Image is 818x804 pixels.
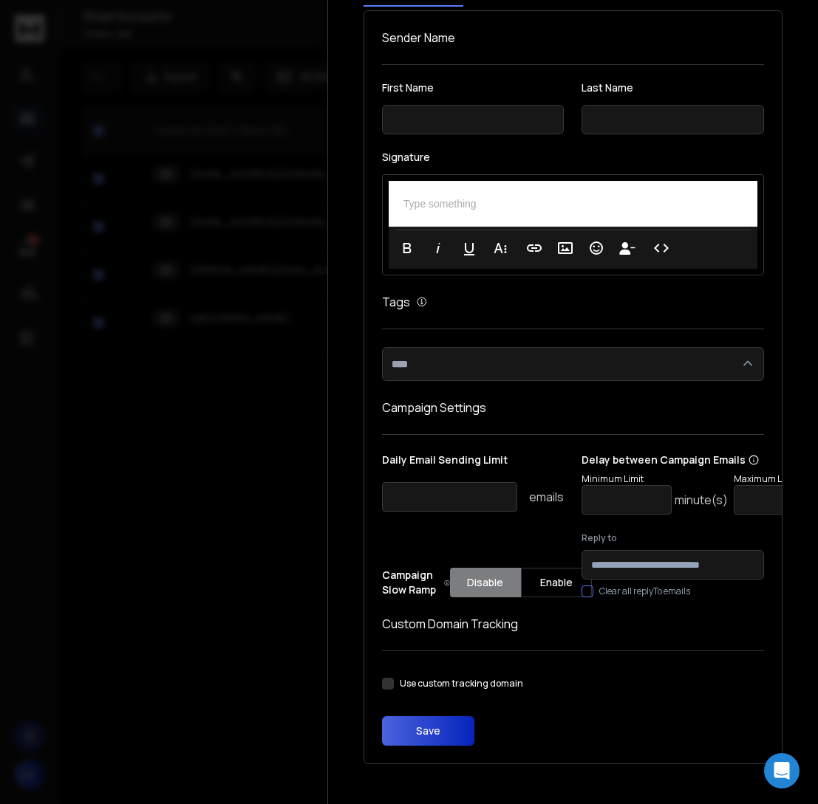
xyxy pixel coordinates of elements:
[486,233,514,263] button: More Text
[382,293,410,311] h1: Tags
[613,233,641,263] button: Insert Unsubscribe Link
[521,568,592,597] button: Enable
[520,233,548,263] button: Insert Link (⌘K)
[382,83,565,93] label: First Name
[599,585,690,597] label: Clear all replyTo emails
[582,233,610,263] button: Emoticons
[529,488,564,506] p: emails
[582,83,764,93] label: Last Name
[551,233,579,263] button: Insert Image (⌘P)
[382,716,474,746] button: Save
[382,399,764,416] h1: Campaign Settings
[647,233,675,263] button: Code View
[382,568,450,597] p: Campaign Slow Ramp
[675,491,728,509] p: minute(s)
[382,152,764,162] label: Signature
[582,532,764,544] label: Reply to
[382,453,565,473] p: Daily Email Sending Limit
[393,233,421,263] button: Bold (⌘B)
[382,615,764,633] h1: Custom Domain Tracking
[582,473,728,485] p: Minimum Limit
[450,568,521,597] button: Disable
[764,753,800,788] div: Open Intercom Messenger
[400,678,523,690] label: Use custom tracking domain
[382,29,764,47] h1: Sender Name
